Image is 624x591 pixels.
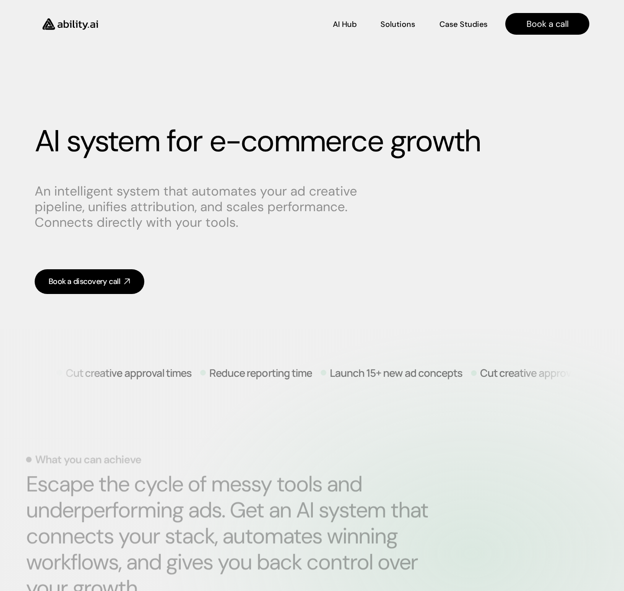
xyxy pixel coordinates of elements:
[505,13,589,35] a: Book a call
[380,19,415,30] p: Solutions
[380,16,415,32] a: Solutions
[66,367,192,378] p: Cut creative approval times
[333,19,357,30] p: AI Hub
[526,18,569,30] p: Book a call
[330,367,462,378] p: Launch 15+ new ad concepts
[209,367,312,378] p: Reduce reporting time
[35,269,144,294] a: Book a discovery call
[35,183,364,230] p: An intelligent system that automates your ad creative pipeline, unifies attribution, and scales p...
[439,19,487,30] p: Case Studies
[439,16,488,32] a: Case Studies
[35,454,141,465] p: What you can achieve
[480,367,606,378] p: Cut creative approval times
[110,13,589,35] nav: Main navigation
[35,123,589,160] h1: AI system for e-commerce growth
[333,16,357,32] a: AI Hub
[49,276,120,287] div: Book a discovery call
[52,82,113,90] h3: Ready-to-use in Slack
